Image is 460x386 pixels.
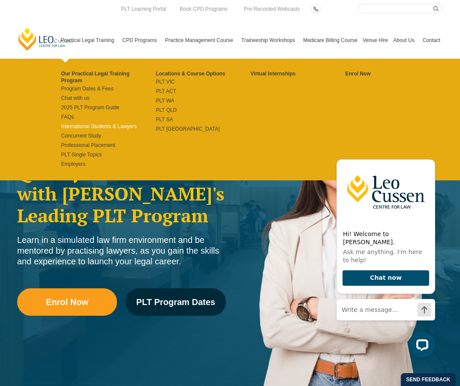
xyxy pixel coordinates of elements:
[239,22,301,59] a: Traineeship Workshops
[420,22,443,59] a: Contact
[156,126,250,132] a: PLT [GEOGRAPHIC_DATA]
[242,4,302,14] a: Pre-Recorded Webcasts
[61,161,156,168] a: Employers
[17,235,226,267] div: Learn in a simulated law firm environment and be mentored by practising lawyers, as you gain the ...
[156,116,250,123] a: PLT SA
[345,70,440,77] a: Enrol Now
[126,288,225,316] a: PLT Program Dates
[177,4,229,14] a: Book CPD Programs
[119,4,168,14] a: PLT Learning Portal
[61,70,156,84] a: Our Practical Legal Training Program
[301,22,360,59] a: Medicare Billing Course
[156,97,250,104] a: PLT WA
[156,78,250,85] a: PLT VIC
[360,22,391,59] a: Venue Hire
[61,95,156,102] a: Chat with us
[61,132,156,139] a: Concurrent Study
[61,151,156,158] a: PLT Single Topics
[136,298,215,306] span: PLT Program Dates
[391,22,420,59] a: About Us
[250,70,345,77] a: Virtual Internships
[17,27,74,51] a: [PERSON_NAME] Centre for Law
[61,123,156,130] a: International Students & Lawyers
[58,22,120,59] a: Practical Legal Training
[61,142,156,149] a: Professional Placement
[120,22,162,59] a: CPD Programs
[17,288,117,316] a: Enrol Now
[156,88,250,95] a: PLT ACT
[156,70,250,77] a: Locations & Course Options
[17,162,226,226] h2: Qualify for Admission with [PERSON_NAME]'s Leading PLT Program
[156,107,250,114] a: PLT QLD
[61,114,156,120] a: FAQs
[162,22,239,59] a: Practice Management Course
[61,85,156,92] a: Program Dates & Fees
[46,298,88,306] span: Enrol Now
[330,153,439,365] iframe: LiveChat chat widget
[61,104,156,111] a: 2025 PLT Program Guide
